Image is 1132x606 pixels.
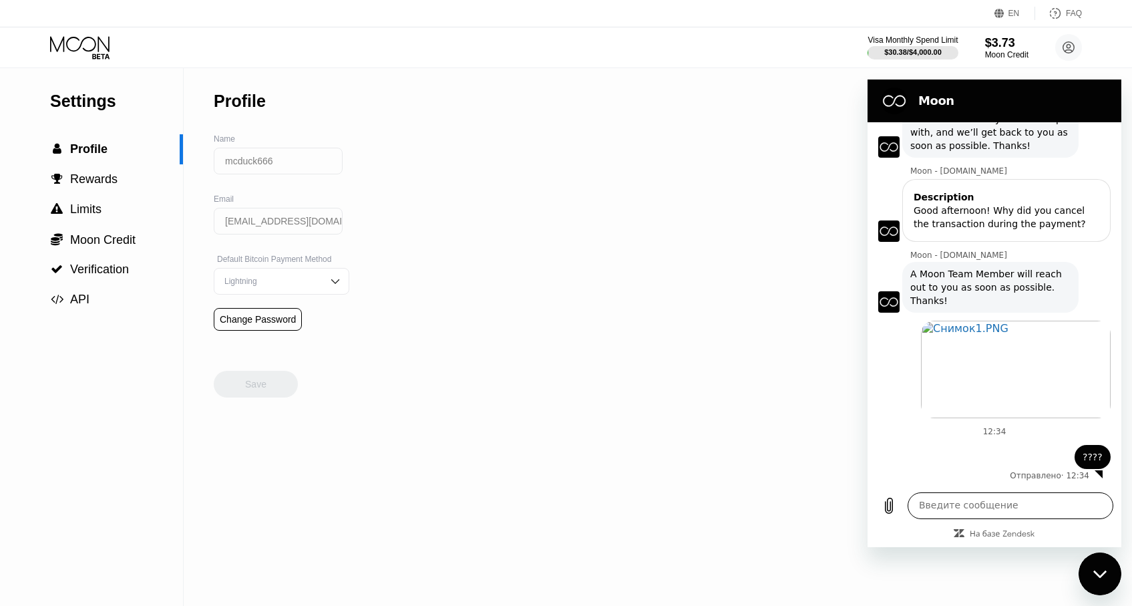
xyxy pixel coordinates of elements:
[51,263,63,275] span: 
[50,92,183,111] div: Settings
[70,263,129,276] span: Verification
[1066,9,1082,18] div: FAQ
[50,233,63,246] div: 
[214,92,266,111] div: Profile
[994,7,1035,20] div: EN
[884,48,942,56] div: $30.38 / $4,000.00
[985,36,1028,59] div: $3.73Moon Credit
[51,173,63,185] span: 
[50,143,63,155] div: 
[53,143,61,155] span: 
[214,194,349,204] div: Email
[70,233,136,247] span: Moon Credit
[1008,9,1020,18] div: EN
[70,202,102,216] span: Limits
[214,308,302,331] div: Change Password
[214,255,349,264] div: Default Bitcoin Payment Method
[868,80,1121,547] iframe: Окно обмена сообщениями
[1035,7,1082,20] div: FAQ
[50,173,63,185] div: 
[70,142,108,156] span: Profile
[1079,553,1121,595] iframe: Кнопка, открывающая окно обмена сообщениями; идет разговор
[50,293,63,305] div: 
[50,263,63,275] div: 
[868,35,958,45] div: Visa Monthly Spend Limit
[214,134,349,144] div: Name
[220,314,296,325] div: Change Password
[51,233,63,246] span: 
[51,203,63,215] span: 
[221,277,322,286] div: Lightning
[70,172,118,186] span: Rewards
[985,36,1028,50] div: $3.73
[50,203,63,215] div: 
[70,293,89,306] span: API
[868,35,958,59] div: Visa Monthly Spend Limit$30.38/$4,000.00
[51,293,63,305] span: 
[985,50,1028,59] div: Moon Credit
